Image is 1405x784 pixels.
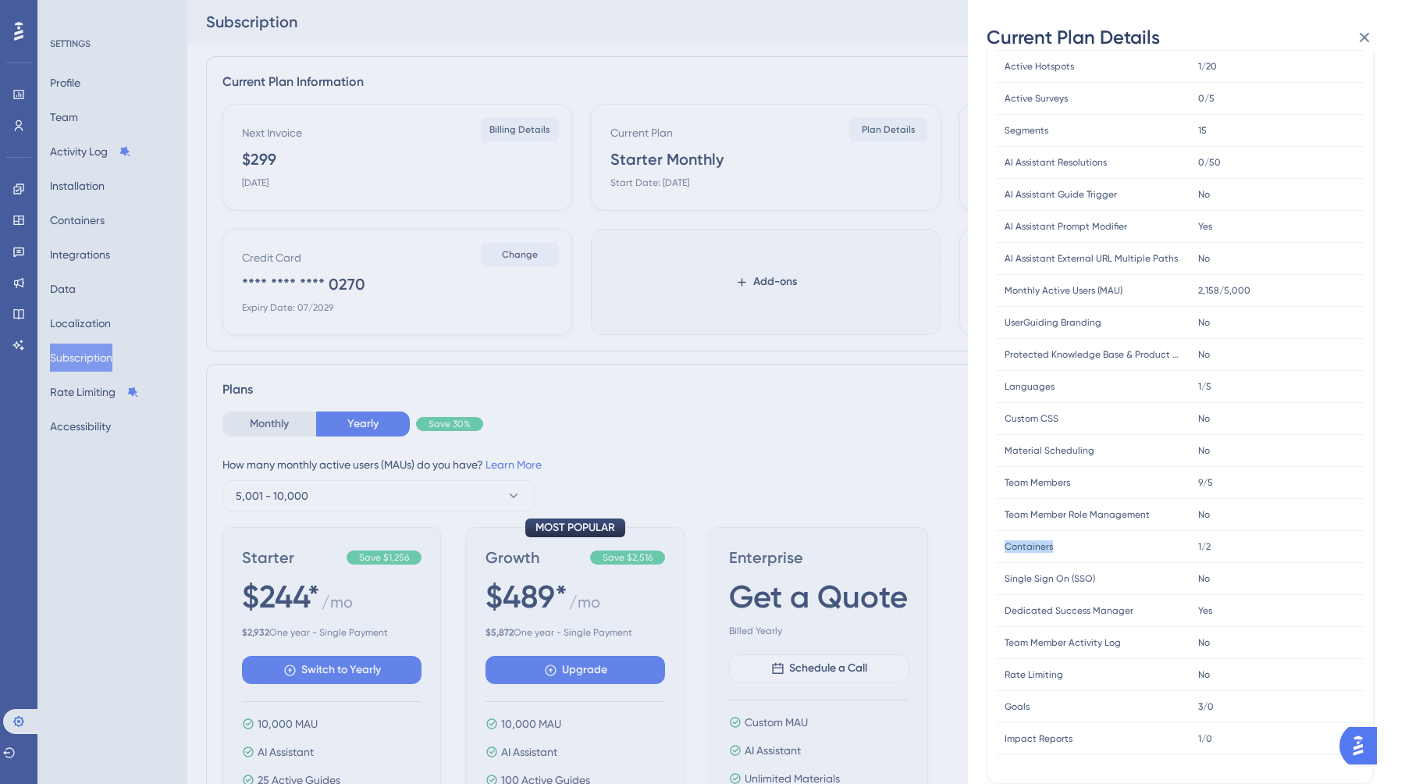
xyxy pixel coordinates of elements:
span: Custom CSS [1005,412,1058,425]
span: Rate Limiting [1005,668,1063,681]
span: No [1198,412,1210,425]
span: 1/0 [1198,732,1212,745]
iframe: UserGuiding AI Assistant Launcher [1339,722,1386,769]
span: Team Members [1005,476,1070,489]
span: 0/50 [1198,156,1221,169]
span: 3/0 [1198,700,1214,713]
span: Protected Knowledge Base & Product Updates [1005,348,1183,361]
span: Yes [1198,604,1212,617]
span: Active Surveys [1005,92,1068,105]
span: Team Member Activity Log [1005,636,1121,649]
span: Active Hotspots [1005,60,1074,73]
span: AI Assistant Guide Trigger [1005,188,1117,201]
span: Team Member Role Management [1005,508,1150,521]
span: Yes [1198,220,1212,233]
span: Goals [1005,700,1030,713]
span: Monthly Active Users (MAU) [1005,284,1122,297]
span: No [1198,188,1210,201]
span: No [1198,668,1210,681]
span: Segments [1005,124,1048,137]
span: 1/20 [1198,60,1217,73]
span: Languages [1005,380,1055,393]
span: No [1198,508,1210,521]
span: 9/5 [1198,476,1213,489]
span: 2,158/5,000 [1198,284,1250,297]
span: Containers [1005,540,1053,553]
span: No [1198,444,1210,457]
span: AI Assistant Resolutions [1005,156,1107,169]
span: No [1198,572,1210,585]
span: Single Sign On (SSO) [1005,572,1095,585]
span: Dedicated Success Manager [1005,604,1133,617]
span: No [1198,316,1210,329]
span: UserGuiding Branding [1005,316,1101,329]
div: Current Plan Details [987,25,1386,50]
span: AI Assistant External URL Multiple Paths [1005,252,1178,265]
span: 1/2 [1198,540,1211,553]
span: 1/5 [1198,380,1211,393]
span: Material Scheduling [1005,444,1094,457]
span: Impact Reports [1005,732,1072,745]
span: No [1198,636,1210,649]
span: No [1198,252,1210,265]
span: AI Assistant Prompt Modifier [1005,220,1127,233]
span: 0/5 [1198,92,1215,105]
span: No [1198,348,1210,361]
span: 15 [1198,124,1207,137]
